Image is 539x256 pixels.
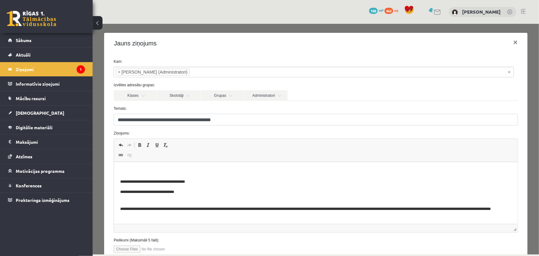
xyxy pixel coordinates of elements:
[16,135,85,149] legend: Maksājumi
[8,178,85,193] a: Konferences
[385,8,401,13] a: 462 xp
[16,52,31,58] span: Aktuāli
[8,193,85,207] a: Proktoringa izmēģinājums
[16,107,430,112] label: Ziņojums:
[369,8,378,14] span: 188
[6,6,398,122] body: Bagātinātā teksta redaktors, wiswyg-editor-47024872190780-1757811909-989
[77,65,85,74] i: 1
[8,77,85,91] a: Informatīvie ziņojumi
[16,125,53,130] span: Digitālie materiāli
[21,66,64,77] a: Klases
[108,66,151,77] a: Grupas
[16,37,32,43] span: Sākums
[8,120,85,134] a: Digitālie materiāli
[16,58,430,64] label: Izvēlies adresātu grupas:
[8,149,85,164] a: Atzīmes
[16,214,430,219] label: Pielikumi (Maksimāli 5 faili):
[16,168,65,174] span: Motivācijas programma
[379,8,384,13] span: mP
[32,127,41,135] a: Atsaistīt
[8,135,85,149] a: Maksājumi
[8,91,85,105] a: Mācību resursi
[369,8,384,13] a: 188 mP
[16,35,430,41] label: Kam:
[7,11,56,26] a: Rīgas 1. Tālmācības vidusskola
[21,15,64,24] h4: Jauns ziņojums
[69,117,77,125] a: Noņemt stilus
[16,197,69,203] span: Proktoringa izmēģinājums
[24,127,32,135] a: Saite (vadīšanas taustiņš+K)
[8,106,85,120] a: [DEMOGRAPHIC_DATA]
[385,8,393,14] span: 462
[8,62,85,76] a: Ziņojumi1
[16,110,64,116] span: [DEMOGRAPHIC_DATA]
[25,45,28,51] span: ×
[23,45,97,52] li: Ivo Čapiņš (Administratori)
[24,117,32,125] a: Atcelt (vadīšanas taustiņš+Z)
[16,183,42,188] span: Konferences
[415,45,418,51] span: Noņemt visus vienumus
[416,10,430,27] button: ×
[462,9,501,15] a: [PERSON_NAME]
[32,117,41,125] a: Atkārtot (vadīšanas taustiņš+Y)
[16,62,85,76] legend: Ziņojumi
[51,117,60,125] a: Slīpraksts (vadīšanas taustiņš+I)
[43,117,51,125] a: Treknraksts (vadīšanas taustiņš+B)
[16,77,85,91] legend: Informatīvie ziņojumi
[16,154,32,159] span: Atzīmes
[60,117,69,125] a: Pasvītrojums (vadīšanas taustiņš+U)
[8,33,85,47] a: Sākums
[394,8,398,13] span: xp
[452,9,458,15] img: Aigars Laķis
[152,66,195,77] a: Administratori
[421,204,424,207] span: Mērogot
[16,82,430,87] label: Temats:
[65,66,108,77] a: Skolotāji
[16,96,46,101] span: Mācību resursi
[8,164,85,178] a: Motivācijas programma
[8,48,85,62] a: Aktuāli
[21,138,425,200] iframe: Bagātinātā teksta redaktors, wiswyg-editor-47024872190780-1757811909-989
